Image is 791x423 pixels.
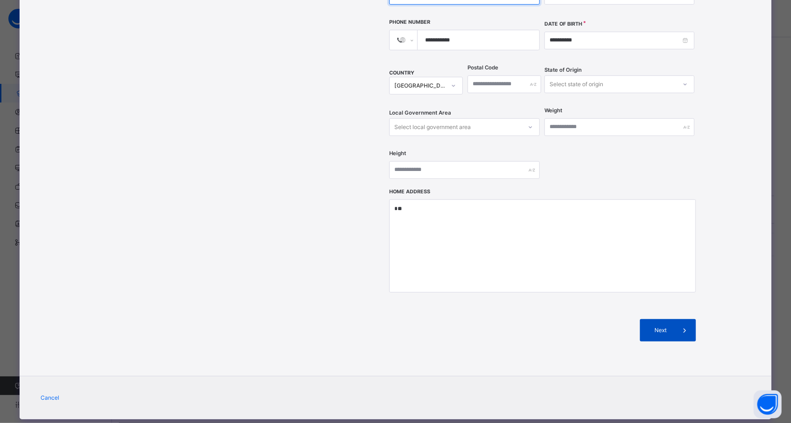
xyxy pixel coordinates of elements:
span: State of Origin [544,66,582,74]
label: Weight [544,107,562,115]
label: Postal Code [468,64,498,72]
div: Select local government area [394,118,471,136]
label: Home Address [389,188,430,196]
span: Next [647,326,674,334]
button: Open asap [754,390,782,418]
label: Height [389,150,406,157]
div: Select state of origin [550,75,603,93]
div: [GEOGRAPHIC_DATA] [394,82,446,90]
span: COUNTRY [389,70,414,76]
span: Local Government Area [389,109,451,117]
label: Date of Birth [544,20,582,28]
label: Phone Number [389,19,430,26]
span: Cancel [41,394,59,402]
